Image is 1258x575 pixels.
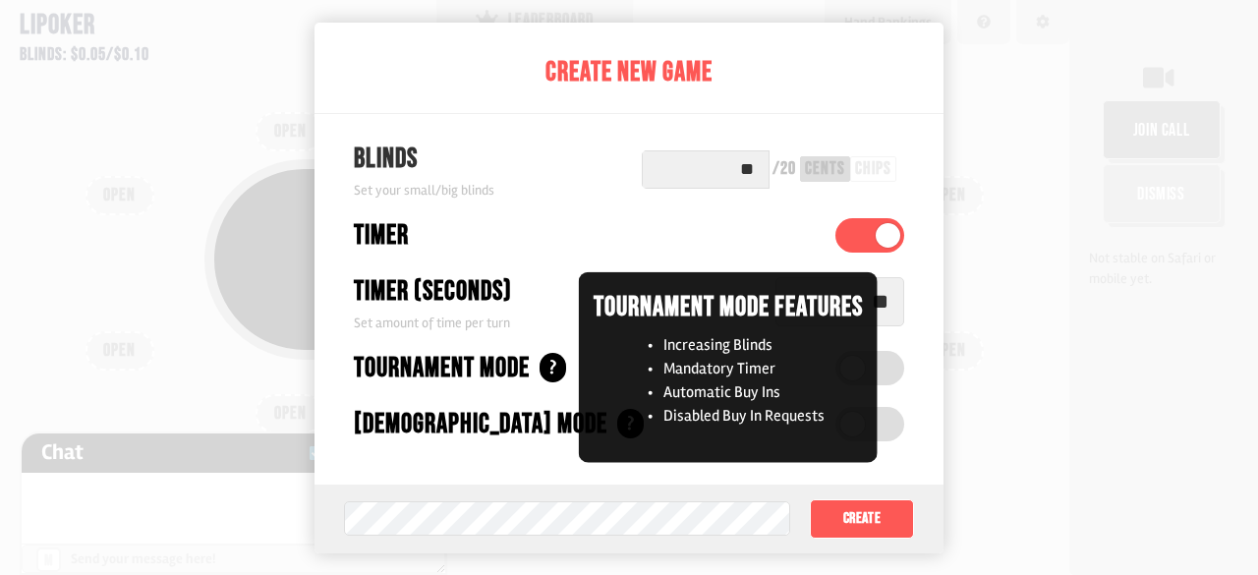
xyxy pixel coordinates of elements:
div: Mandatory Timer [663,357,825,380]
button: Create [810,499,914,539]
div: cents [805,160,845,178]
div: Timer (seconds) [354,271,512,313]
div: Automatic Buy Ins [663,380,825,404]
div: Set your small/big blinds [354,180,494,201]
div: chips [855,160,891,178]
div: Set amount of time per turn [354,313,756,333]
div: Tournament Mode [354,348,530,389]
div: / 20 [772,160,796,178]
div: Increasing Blinds [663,333,825,357]
div: Disabled Buy In Requests [663,404,825,428]
div: Create New Game [314,52,943,93]
div: Blinds [354,139,494,180]
div: Tournament Mode Features [594,287,863,328]
div: [DEMOGRAPHIC_DATA] Mode [354,404,607,445]
div: Timer [354,215,409,257]
div: ? [540,353,566,382]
